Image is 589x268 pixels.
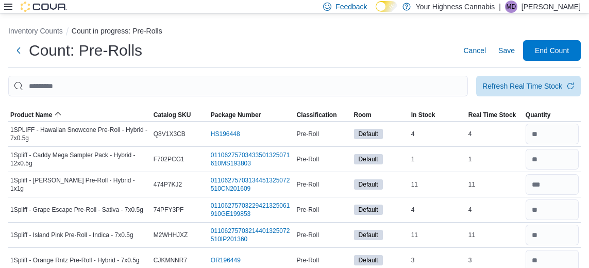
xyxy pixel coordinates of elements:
[29,40,142,61] h1: Count: Pre-Rolls
[154,155,184,163] span: F702PCG1
[521,1,581,13] p: [PERSON_NAME]
[498,45,515,56] span: Save
[10,256,140,264] span: 1Spliff - Orange Rntz Pre-Roll - Hybrid - 7x0.5g
[466,178,524,191] div: 11
[154,206,184,214] span: 74PFY3PF
[10,176,149,193] span: 1Spliff - [PERSON_NAME] Pre-Roll - Hybrid - 1x1g
[10,151,149,167] span: 1Spliff - Caddy Mega Sampler Pack - Hybrid - 12x0.5g
[10,206,143,214] span: 1Spliff - Grape Escape Pre-Roll - Sativa - 7x0.5g
[354,129,383,139] span: Default
[10,111,52,119] span: Product Name
[499,1,501,13] p: |
[296,256,318,264] span: Pre-Roll
[359,205,378,214] span: Default
[409,153,466,165] div: 1
[411,111,435,119] span: In Stock
[294,109,351,121] button: Classification
[211,256,241,264] a: OR196449
[154,111,191,119] span: Catalog SKU
[72,27,162,35] button: Count in progress: Pre-Rolls
[524,109,581,121] button: Quantity
[211,130,240,138] a: HS196448
[335,2,367,12] span: Feedback
[409,178,466,191] div: 11
[463,45,486,56] span: Cancel
[296,206,318,214] span: Pre-Roll
[211,111,261,119] span: Package Number
[409,254,466,266] div: 3
[359,230,378,240] span: Default
[152,109,209,121] button: Catalog SKU
[8,27,63,35] button: Inventory Counts
[211,151,293,167] a: 01106275703433501325071610MS193803
[466,254,524,266] div: 3
[154,130,186,138] span: Q8V1X3CB
[507,1,516,13] span: MD
[409,229,466,241] div: 11
[476,76,581,96] button: Refresh Real Time Stock
[211,202,293,218] a: 01106275703229421325061910GE199853
[354,255,383,265] span: Default
[466,153,524,165] div: 1
[154,231,188,239] span: M2WHHJXZ
[376,1,397,12] input: Dark Mode
[359,155,378,164] span: Default
[211,227,293,243] a: 01106275703214401325072510IP201360
[8,26,581,38] nav: An example of EuiBreadcrumbs
[296,130,318,138] span: Pre-Roll
[296,180,318,189] span: Pre-Roll
[523,40,581,61] button: End Count
[466,204,524,216] div: 4
[466,229,524,241] div: 11
[482,81,562,91] div: Refresh Real Time Stock
[494,40,519,61] button: Save
[21,2,67,12] img: Cova
[296,231,318,239] span: Pre-Roll
[466,128,524,140] div: 4
[468,111,516,119] span: Real Time Stock
[209,109,295,121] button: Package Number
[505,1,517,13] div: Maggie Doucet
[354,230,383,240] span: Default
[354,205,383,215] span: Default
[409,204,466,216] div: 4
[359,129,378,139] span: Default
[359,256,378,265] span: Default
[409,128,466,140] div: 4
[466,109,524,121] button: Real Time Stock
[211,176,293,193] a: 01106275703134451325072510CN201609
[409,109,466,121] button: In Stock
[10,231,133,239] span: 1Spliff - Island Pink Pre-Roll - Indica - 7x0.5g
[154,256,187,264] span: CJKMNNR7
[459,40,490,61] button: Cancel
[535,45,569,56] span: End Count
[416,1,495,13] p: Your Highness Cannabis
[354,111,372,119] span: Room
[354,154,383,164] span: Default
[154,180,182,189] span: 474P7KJ2
[8,40,29,61] button: Next
[8,109,152,121] button: Product Name
[296,111,336,119] span: Classification
[526,111,551,119] span: Quantity
[359,180,378,189] span: Default
[296,155,318,163] span: Pre-Roll
[354,179,383,190] span: Default
[8,76,468,96] input: This is a search bar. After typing your query, hit enter to filter the results lower in the page.
[10,126,149,142] span: 1SPLIFF - Hawaiian Snowcone Pre-Roll - Hybrid - 7x0.5g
